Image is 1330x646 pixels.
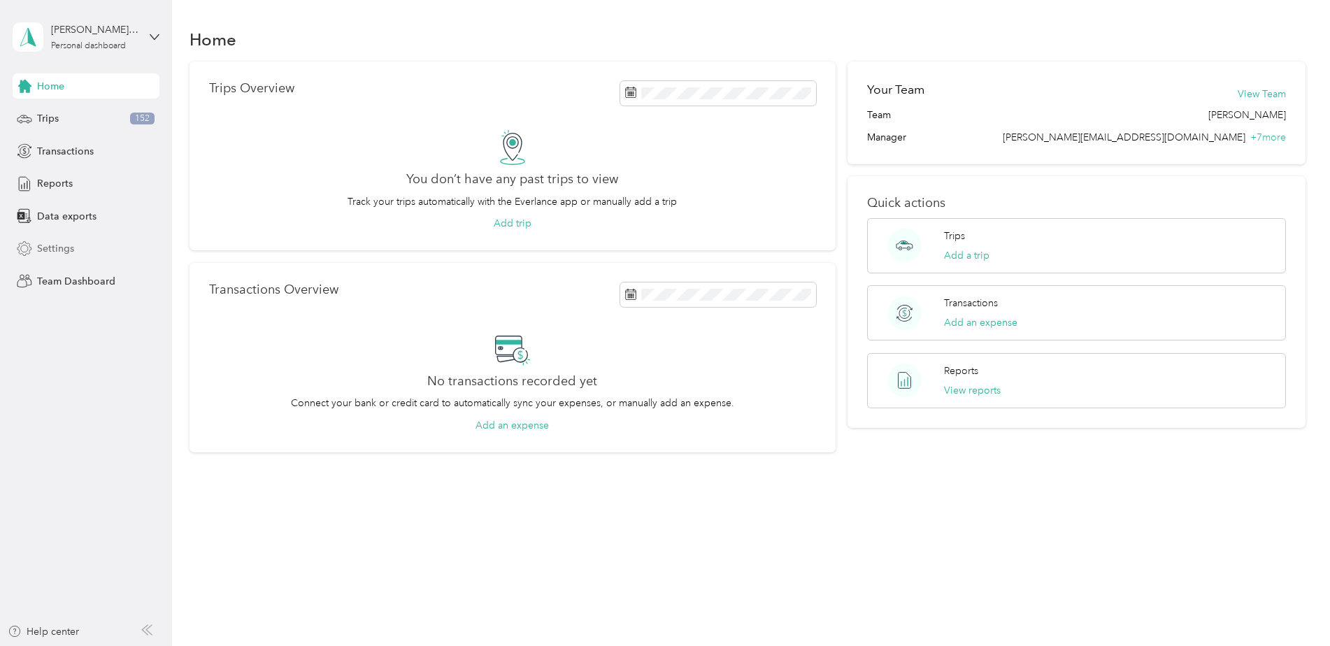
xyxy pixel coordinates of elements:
button: View Team [1238,87,1286,101]
p: Transactions Overview [209,282,338,297]
button: Add an expense [944,315,1017,330]
span: Trips [37,111,59,126]
iframe: Everlance-gr Chat Button Frame [1252,568,1330,646]
p: Trips [944,229,965,243]
h2: You don’t have any past trips to view [406,172,618,187]
p: Track your trips automatically with the Everlance app or manually add a trip [348,194,677,209]
button: Add an expense [475,418,549,433]
h2: No transactions recorded yet [427,374,597,389]
button: Add a trip [944,248,989,263]
span: Reports [37,176,73,191]
span: [PERSON_NAME] [1208,108,1286,122]
span: [PERSON_NAME][EMAIL_ADDRESS][DOMAIN_NAME] [1003,131,1245,143]
span: Data exports [37,209,96,224]
h2: Your Team [867,81,924,99]
span: Transactions [37,144,94,159]
span: Manager [867,130,906,145]
button: Add trip [494,216,531,231]
button: Help center [8,624,79,639]
p: Quick actions [867,196,1286,210]
span: Home [37,79,64,94]
p: Trips Overview [209,81,294,96]
p: Transactions [944,296,998,310]
span: Team Dashboard [37,274,115,289]
div: [PERSON_NAME] FAVR [51,22,138,37]
h1: Home [190,32,236,47]
span: 152 [130,113,155,125]
span: Settings [37,241,74,256]
button: View reports [944,383,1001,398]
p: Connect your bank or credit card to automatically sync your expenses, or manually add an expense. [291,396,734,410]
div: Personal dashboard [51,42,126,50]
p: Reports [944,364,978,378]
span: Team [867,108,891,122]
span: + 7 more [1250,131,1286,143]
